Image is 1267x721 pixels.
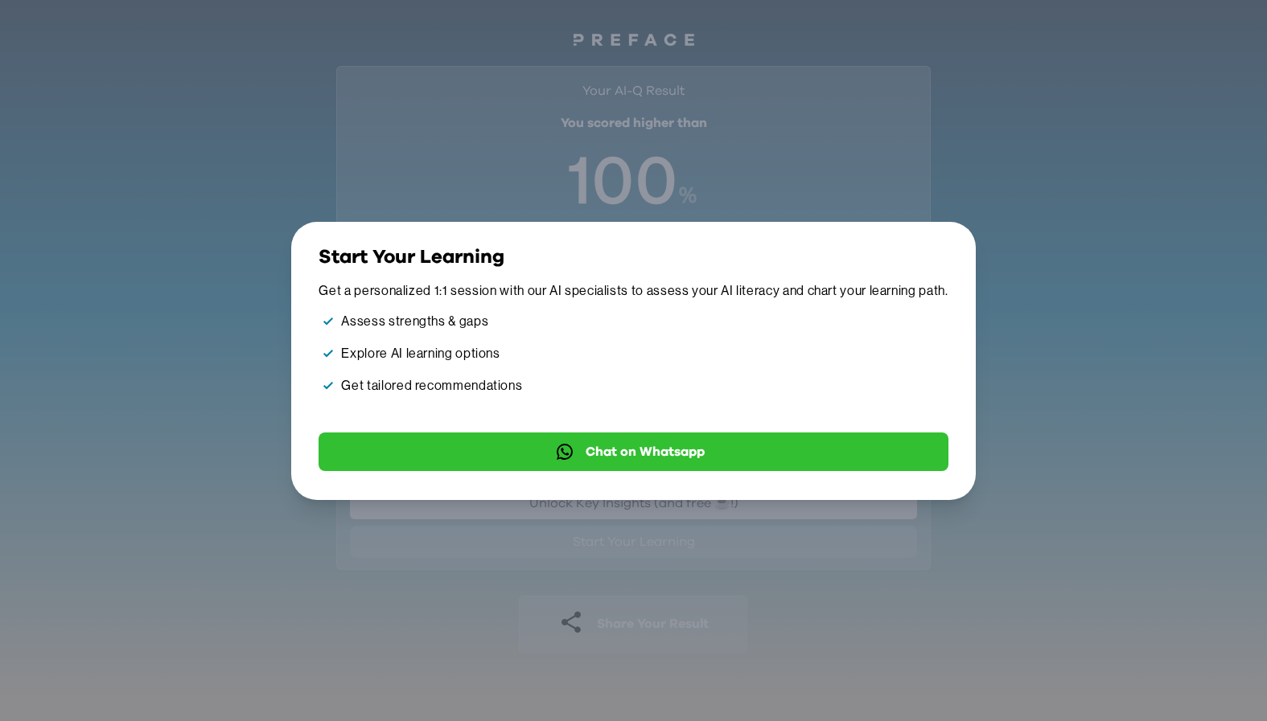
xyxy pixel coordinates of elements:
p: Get a personalized 1:1 session with our AI specialists to assess your AI literacy and chart your ... [319,283,948,299]
li: Assess strengths & gaps [319,312,948,331]
li: Get tailored recommendations [319,376,948,395]
span: Chat on Whatsapp [586,442,705,461]
h3: Start Your Learning [319,244,948,270]
button: Chat on Whatsapp [319,432,948,471]
li: Explore AI learning options [319,344,948,363]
